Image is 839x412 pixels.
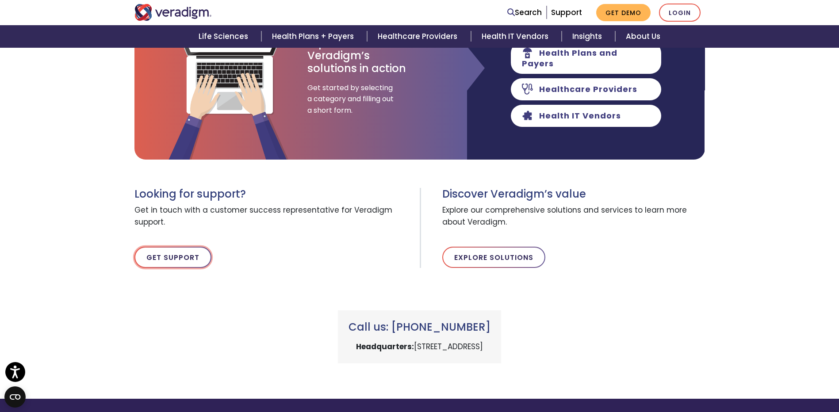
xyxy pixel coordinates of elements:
[307,82,396,116] span: Get started by selecting a category and filling out a short form.
[615,25,671,48] a: About Us
[307,37,407,75] h3: Experience Veradigm’s solutions in action
[442,247,545,268] a: Explore Solutions
[134,4,212,21] img: Veradigm logo
[134,201,413,233] span: Get in touch with a customer success representative for Veradigm support.
[442,201,705,233] span: Explore our comprehensive solutions and services to learn more about Veradigm.
[551,7,582,18] a: Support
[134,188,413,201] h3: Looking for support?
[349,341,490,353] p: [STREET_ADDRESS]
[471,25,562,48] a: Health IT Vendors
[596,4,651,21] a: Get Demo
[659,4,701,22] a: Login
[134,247,211,268] a: Get Support
[367,25,471,48] a: Healthcare Providers
[356,341,414,352] strong: Headquarters:
[261,25,367,48] a: Health Plans + Payers
[442,188,705,201] h3: Discover Veradigm’s value
[349,321,490,334] h3: Call us: [PHONE_NUMBER]
[562,25,615,48] a: Insights
[507,7,542,19] a: Search
[188,25,261,48] a: Life Sciences
[4,386,26,408] button: Open CMP widget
